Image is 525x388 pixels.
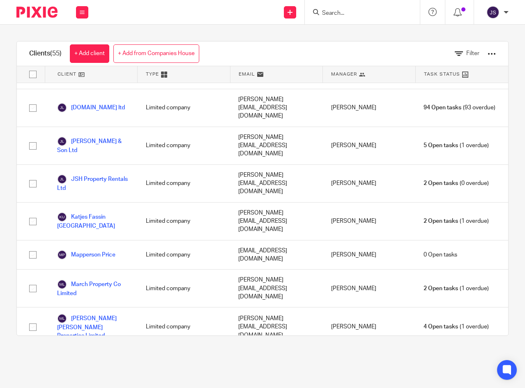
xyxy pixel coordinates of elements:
span: Email [239,71,255,78]
img: Pixie [16,7,58,18]
div: [PERSON_NAME] [323,240,416,270]
div: [PERSON_NAME][EMAIL_ADDRESS][DOMAIN_NAME] [230,307,323,346]
a: JSH Property Rentals Ltd [57,174,129,192]
img: svg%3E [57,212,67,222]
input: Select all [25,67,41,82]
a: Mapperson Price [57,250,115,260]
span: (93 overdue) [424,104,495,112]
span: 5 Open tasks [424,141,458,150]
div: [PERSON_NAME] [323,127,416,164]
span: 4 Open tasks [424,323,458,331]
span: Client [58,71,76,78]
img: svg%3E [57,314,67,323]
div: [PERSON_NAME][EMAIL_ADDRESS][DOMAIN_NAME] [230,89,323,127]
span: (0 overdue) [424,179,488,187]
div: Limited company [138,270,230,307]
a: + Add client [70,44,109,63]
div: Limited company [138,240,230,270]
img: svg%3E [57,250,67,260]
a: March Property Co Limited [57,279,129,298]
span: Task Status [424,71,460,78]
span: 2 Open tasks [424,217,458,225]
span: (1 overdue) [424,323,488,331]
img: svg%3E [57,174,67,184]
span: 2 Open tasks [424,284,458,293]
span: Filter [466,51,479,56]
img: svg%3E [486,6,500,19]
span: 2 Open tasks [424,179,458,187]
span: 0 Open tasks [424,251,457,259]
a: Katjes Fassin [GEOGRAPHIC_DATA] [57,212,129,230]
a: + Add from Companies House [113,44,199,63]
h1: Clients [29,49,62,58]
span: 94 Open tasks [424,104,461,112]
div: [PERSON_NAME] [323,89,416,127]
div: [PERSON_NAME][EMAIL_ADDRESS][DOMAIN_NAME] [230,127,323,164]
a: [PERSON_NAME] & Son Ltd [57,136,129,155]
div: Limited company [138,89,230,127]
a: [PERSON_NAME] [PERSON_NAME] Properties Limited [57,314,129,340]
div: Limited company [138,165,230,202]
input: Search [321,10,395,17]
div: Limited company [138,203,230,240]
div: Limited company [138,307,230,346]
div: [PERSON_NAME] [323,270,416,307]
span: (1 overdue) [424,141,488,150]
div: [PERSON_NAME][EMAIL_ADDRESS][DOMAIN_NAME] [230,203,323,240]
div: [PERSON_NAME] [323,165,416,202]
span: Type [146,71,159,78]
div: [PERSON_NAME][EMAIL_ADDRESS][DOMAIN_NAME] [230,270,323,307]
span: (55) [50,50,62,57]
div: [PERSON_NAME] [323,203,416,240]
div: [EMAIL_ADDRESS][DOMAIN_NAME] [230,240,323,270]
img: svg%3E [57,136,67,146]
span: Manager [331,71,357,78]
div: [PERSON_NAME] [323,307,416,346]
a: [DOMAIN_NAME] ltd [57,103,125,113]
img: svg%3E [57,103,67,113]
span: (1 overdue) [424,284,488,293]
img: svg%3E [57,279,67,289]
div: [PERSON_NAME][EMAIL_ADDRESS][DOMAIN_NAME] [230,165,323,202]
div: Limited company [138,127,230,164]
span: (1 overdue) [424,217,488,225]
